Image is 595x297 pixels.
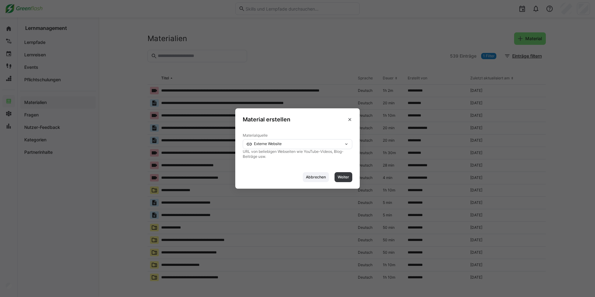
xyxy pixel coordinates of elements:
[337,175,350,180] span: Weiter
[243,116,290,123] h3: Material erstellen
[305,175,326,180] span: Abbrechen
[243,133,352,138] p: Materialquelle
[254,141,282,146] span: Externe Website
[303,172,329,182] button: Abbrechen
[335,172,352,182] button: Weiter
[243,149,352,159] p: URL von beliebigen Webseiten wie YouTube-Videos, Blog-Beiträge usw.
